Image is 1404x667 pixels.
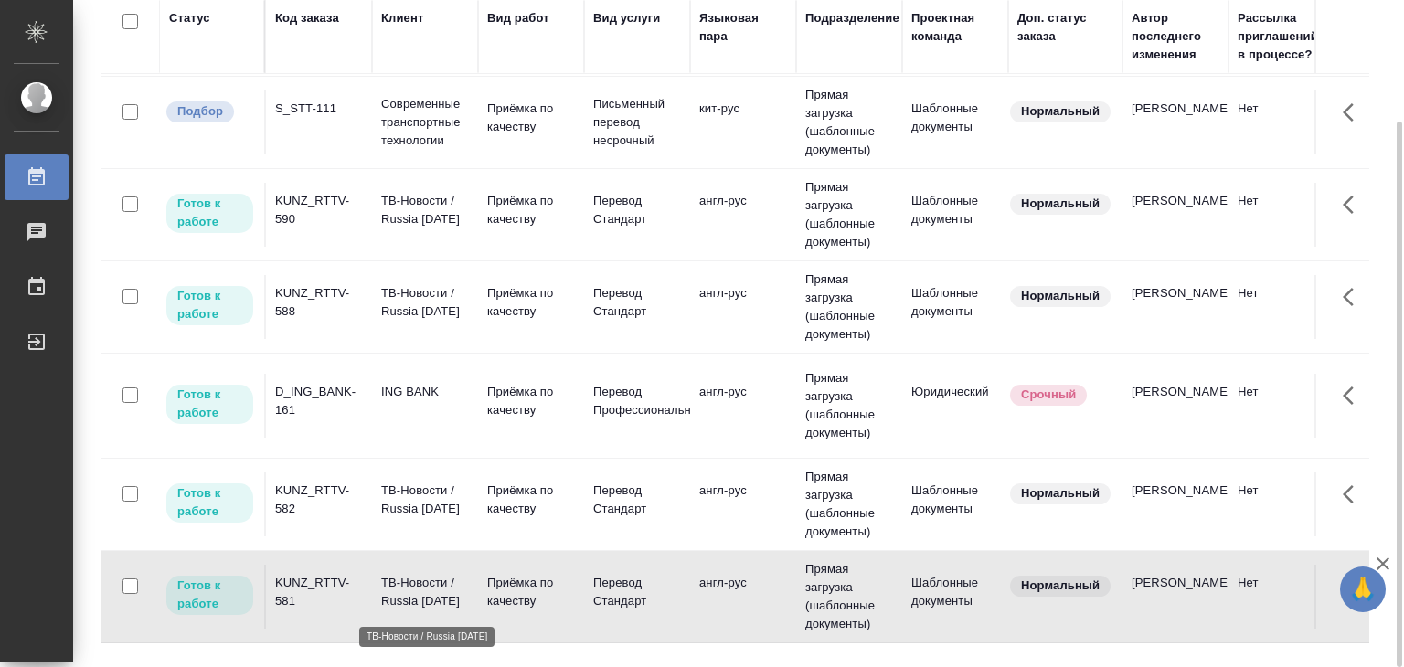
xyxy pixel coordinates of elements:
[902,183,1008,247] td: Шаблонные документы
[1021,386,1076,404] p: Срочный
[902,374,1008,438] td: Юридический
[1122,275,1228,339] td: [PERSON_NAME]
[381,9,423,27] div: Клиент
[165,383,255,426] div: Исполнитель может приступить к работе
[1332,275,1376,319] button: Здесь прячутся важные кнопки
[699,9,787,46] div: Языковая пара
[1228,90,1335,154] td: Нет
[1228,275,1335,339] td: Нет
[165,284,255,327] div: Исполнитель может приступить к работе
[593,284,681,321] p: Перевод Стандарт
[690,275,796,339] td: англ-рус
[805,9,899,27] div: Подразделение
[177,195,242,231] p: Готов к работе
[177,386,242,422] p: Готов к работе
[487,100,575,136] p: Приёмка по качеству
[1332,90,1376,134] button: Здесь прячутся важные кнопки
[275,100,363,118] div: S_STT-111
[381,383,469,401] p: ING BANK
[796,261,902,353] td: Прямая загрузка (шаблонные документы)
[381,284,469,321] p: ТВ-Новости / Russia [DATE]
[690,183,796,247] td: англ-рус
[1017,9,1113,46] div: Доп. статус заказа
[796,360,902,451] td: Прямая загрузка (шаблонные документы)
[165,574,255,617] div: Исполнитель может приступить к работе
[381,95,469,150] p: Современные транспортные технологии
[1021,287,1100,305] p: Нормальный
[593,482,681,518] p: Перевод Стандарт
[1021,577,1100,595] p: Нормальный
[381,192,469,228] p: ТВ-Новости / Russia [DATE]
[177,577,242,613] p: Готов к работе
[690,90,796,154] td: кит-рус
[275,574,363,610] div: KUNZ_RTTV-581
[1122,565,1228,629] td: [PERSON_NAME]
[902,90,1008,154] td: Шаблонные документы
[1228,374,1335,438] td: Нет
[796,77,902,168] td: Прямая загрузка (шаблонные документы)
[796,169,902,260] td: Прямая загрузка (шаблонные документы)
[1021,195,1100,213] p: Нормальный
[911,9,999,46] div: Проектная команда
[165,192,255,235] div: Исполнитель может приступить к работе
[593,192,681,228] p: Перевод Стандарт
[177,484,242,521] p: Готов к работе
[593,9,661,27] div: Вид услуги
[1132,9,1219,64] div: Автор последнего изменения
[1228,565,1335,629] td: Нет
[1340,566,1386,612] button: 🙏
[381,482,469,518] p: ТВ-Новости / Russia [DATE]
[275,9,339,27] div: Код заказа
[902,275,1008,339] td: Шаблонные документы
[1122,90,1228,154] td: [PERSON_NAME]
[1332,472,1376,516] button: Здесь прячутся важные кнопки
[1021,102,1100,121] p: Нормальный
[1122,472,1228,536] td: [PERSON_NAME]
[381,574,469,610] p: ТВ-Новости / Russia [DATE]
[593,574,681,610] p: Перевод Стандарт
[1347,570,1378,609] span: 🙏
[275,284,363,321] div: KUNZ_RTTV-588
[690,374,796,438] td: англ-рус
[275,482,363,518] div: KUNZ_RTTV-582
[275,192,363,228] div: KUNZ_RTTV-590
[487,284,575,321] p: Приёмка по качеству
[1332,183,1376,227] button: Здесь прячутся важные кнопки
[165,100,255,124] div: Можно подбирать исполнителей
[902,472,1008,536] td: Шаблонные документы
[593,383,681,419] p: Перевод Профессиональный
[165,482,255,524] div: Исполнитель может приступить к работе
[169,9,210,27] div: Статус
[177,287,242,323] p: Готов к работе
[1122,374,1228,438] td: [PERSON_NAME]
[690,472,796,536] td: англ-рус
[487,192,575,228] p: Приёмка по качеству
[1238,9,1325,64] div: Рассылка приглашений в процессе?
[487,9,549,27] div: Вид работ
[1122,183,1228,247] td: [PERSON_NAME]
[1228,183,1335,247] td: Нет
[796,551,902,642] td: Прямая загрузка (шаблонные документы)
[487,574,575,610] p: Приёмка по качеству
[487,383,575,419] p: Приёмка по качеству
[1228,472,1335,536] td: Нет
[275,383,363,419] div: D_ING_BANK-161
[796,459,902,550] td: Прямая загрузка (шаблонные документы)
[690,565,796,629] td: англ-рус
[902,565,1008,629] td: Шаблонные документы
[1332,374,1376,418] button: Здесь прячутся важные кнопки
[487,482,575,518] p: Приёмка по качеству
[1021,484,1100,503] p: Нормальный
[593,95,681,150] p: Письменный перевод несрочный
[177,102,223,121] p: Подбор
[1332,565,1376,609] button: Здесь прячутся важные кнопки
